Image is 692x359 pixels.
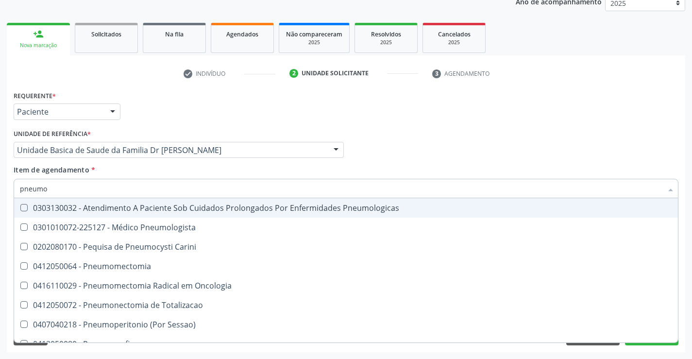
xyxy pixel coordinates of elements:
div: 2 [289,69,298,78]
span: Resolvidos [371,30,401,38]
div: 0412050080 - Pneumorrafia [20,340,672,348]
div: Nova marcação [14,42,63,49]
span: Solicitados [91,30,121,38]
span: Unidade Basica de Saude da Familia Dr [PERSON_NAME] [17,145,324,155]
div: person_add [33,29,44,39]
div: 2025 [286,39,342,46]
span: Na fila [165,30,184,38]
div: 0412050064 - Pneumomectomia [20,262,672,270]
span: Agendados [226,30,258,38]
div: 0202080170 - Pequisa de Pneumocysti Carini [20,243,672,251]
span: Não compareceram [286,30,342,38]
div: 0416110029 - Pneumomectomia Radical em Oncologia [20,282,672,290]
div: 0301010072-225127 - Médico Pneumologista [20,223,672,231]
span: Cancelados [438,30,471,38]
div: 2025 [362,39,410,46]
div: 2025 [430,39,478,46]
span: Paciente [17,107,101,117]
input: Buscar por procedimentos [20,179,662,198]
div: 0407040218 - Pneumoperitonio (Por Sessao) [20,321,672,328]
label: Unidade de referência [14,127,91,142]
div: Unidade solicitante [302,69,369,78]
div: 0412050072 - Pneumonectomia de Totalizacao [20,301,672,309]
span: Item de agendamento [14,165,89,174]
label: Requerente [14,88,56,103]
div: 0303130032 - Atendimento A Paciente Sob Cuidados Prolongados Por Enfermidades Pneumologicas [20,204,672,212]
